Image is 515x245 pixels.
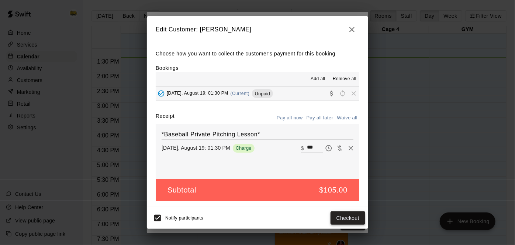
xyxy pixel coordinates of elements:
button: Added - Collect Payment[DATE], August 19: 01:30 PM(Current)UnpaidCollect paymentRescheduleRemove [156,87,359,101]
h2: Edit Customer: [PERSON_NAME] [147,16,368,43]
button: Remove all [330,73,359,85]
button: Remove [345,143,356,154]
p: $ [301,144,304,152]
span: Waive payment [334,144,345,151]
button: Checkout [331,211,365,225]
span: Notify participants [165,215,203,221]
button: Added - Collect Payment [156,88,167,99]
label: Bookings [156,65,179,71]
span: Remove all [333,75,356,83]
button: Pay all later [305,112,335,124]
span: Reschedule [337,91,348,96]
span: Pay later [323,144,334,151]
span: Unpaid [252,91,273,96]
button: Add all [306,73,330,85]
p: Choose how you want to collect the customer's payment for this booking [156,49,359,58]
button: Pay all now [275,112,305,124]
span: Collect payment [326,91,337,96]
span: (Current) [231,91,250,96]
span: Charge [233,145,255,151]
h5: Subtotal [167,185,196,195]
span: [DATE], August 19: 01:30 PM [167,91,228,96]
p: [DATE], August 19: 01:30 PM [162,144,230,152]
span: Add all [311,75,325,83]
h6: *Baseball Private Pitching Lesson* [162,130,353,139]
button: Waive all [335,112,359,124]
span: Remove [348,91,359,96]
h5: $105.00 [319,185,348,195]
label: Receipt [156,112,174,124]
